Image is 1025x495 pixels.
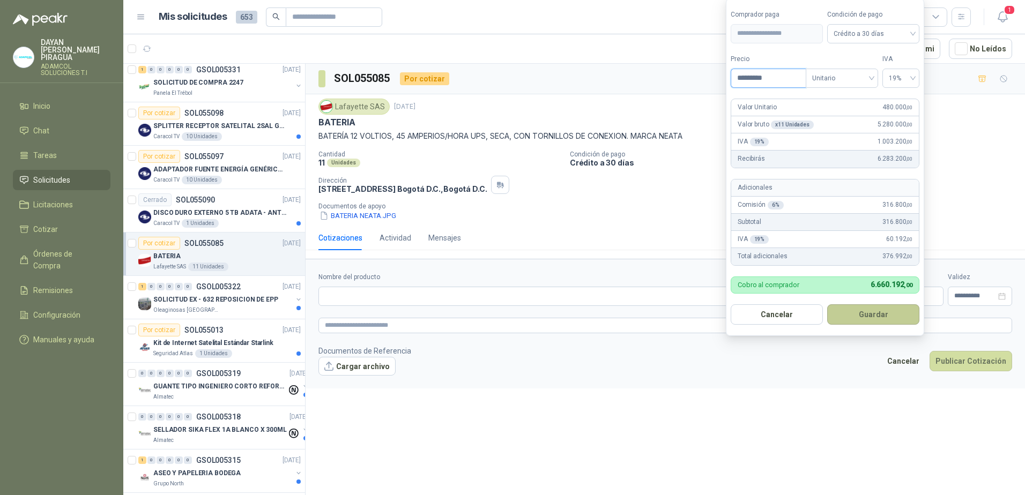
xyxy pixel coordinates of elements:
div: 10 Unidades [182,132,222,141]
a: CerradoSOL055090[DATE] Company LogoDISCO DURO EXTERNO 5 TB ADATA - ANTIGOLPESCaracol TV1 Unidades [123,189,305,232]
span: Manuales y ayuda [33,334,94,346]
p: [DATE] [283,455,301,466]
div: 0 [157,456,165,464]
img: Company Logo [138,254,151,267]
p: Caracol TV [153,219,180,228]
p: SOL055098 [184,109,224,117]
span: 480.000 [882,102,912,112]
div: 0 [157,413,165,421]
div: Por cotizar [138,237,180,250]
span: ,00 [906,104,912,110]
div: 6 % [768,201,784,209]
img: Company Logo [138,341,151,354]
img: Logo peakr [13,13,68,26]
a: 0 0 0 0 0 0 GSOL005319[DATE] Company LogoGUANTE TIPO INGENIERO CORTO REFORZADOAlmatec [138,367,310,401]
p: Subtotal [738,217,761,227]
img: Company Logo [138,167,151,180]
label: Precio [731,54,806,64]
div: 0 [157,66,165,73]
div: 0 [184,283,192,290]
span: ,00 [906,253,912,259]
p: [DATE] [283,282,301,292]
div: 0 [175,283,183,290]
p: IVA [738,137,769,147]
div: Lafayette SAS [318,99,390,115]
div: Por cotizar [138,107,180,119]
p: GSOL005318 [196,413,241,421]
h3: SOL055085 [334,70,391,87]
a: 1 0 0 0 0 0 GSOL005315[DATE] Company LogoASEO Y PAPELERIA BODEGAGrupo North [138,454,303,488]
a: Tareas [13,145,110,166]
p: DAYAN [PERSON_NAME] PIRAGUA [41,39,110,61]
p: Crédito a 30 días [570,158,1021,167]
span: ,00 [906,236,912,242]
span: ,00 [906,202,912,208]
span: Configuración [33,309,80,321]
span: 60.192 [886,234,912,244]
img: Company Logo [138,384,151,397]
span: Órdenes de Compra [33,248,100,272]
div: Actividad [380,232,411,244]
p: Grupo North [153,479,184,488]
p: SOL055097 [184,153,224,160]
span: 316.800 [882,200,912,210]
span: 1.003.200 [878,137,912,147]
a: 1 0 0 0 0 0 GSOL005322[DATE] Company LogoSOLICITUD EX - 632 REPOSICION DE EPPOleaginosas [GEOGRAP... [138,280,303,314]
div: Por cotizar [138,324,180,336]
div: 0 [147,66,155,73]
label: Condición de pago [827,10,919,20]
div: 0 [166,283,174,290]
a: Remisiones [13,280,110,301]
div: 0 [157,370,165,377]
a: Por cotizarSOL055013[DATE] Company LogoKit de Internet Satelital Estándar StarlinkSeguridad Atlas... [123,319,305,363]
img: Company Logo [138,211,151,223]
span: Remisiones [33,284,73,296]
div: 19 % [750,235,769,244]
div: 0 [175,370,183,377]
h1: Mis solicitudes [159,9,227,25]
span: 1 [1004,5,1015,15]
img: Company Logo [138,427,151,440]
p: [DATE] [283,238,301,249]
p: Caracol TV [153,176,180,184]
p: Cobro al comprador [738,281,799,288]
p: GSOL005315 [196,456,241,464]
div: 1 Unidades [195,349,232,358]
span: Unitario [812,70,872,86]
p: SOLICITUD DE COMPRA 2247 [153,78,243,88]
span: 6.660.192 [871,280,912,289]
button: Cancelar [731,304,823,325]
span: Solicitudes [33,174,70,186]
p: GSOL005331 [196,66,241,73]
img: Company Logo [138,80,151,93]
label: Nombre del producto [318,272,794,282]
p: BATERIA [153,251,181,261]
p: Almatec [153,393,174,401]
div: 1 Unidades [182,219,219,228]
p: Lafayette SAS [153,262,186,271]
a: Cotizar [13,219,110,239]
p: IVA [738,234,769,244]
p: [STREET_ADDRESS] Bogotá D.C. , Bogotá D.C. [318,184,487,193]
span: ,00 [906,156,912,162]
div: 0 [175,66,183,73]
a: Por cotizarSOL055097[DATE] Company LogoADAPTADOR FUENTE ENERGÍA GENÉRICO 24V 1ACaracol TV10 Unidades [123,146,305,189]
span: Crédito a 30 días [834,26,913,42]
span: 6.283.200 [878,154,912,164]
p: BATERIA [318,117,355,128]
span: 376.992 [882,251,912,261]
div: 0 [147,283,155,290]
p: SOL055085 [184,239,224,247]
button: Cancelar [881,351,925,371]
p: ADAPTADOR FUENTE ENERGÍA GENÉRICO 24V 1A [153,164,287,175]
p: ASEO Y PAPELERIA BODEGA [153,468,241,478]
p: GSOL005319 [196,370,241,377]
div: 1 [138,66,146,73]
p: Caracol TV [153,132,180,141]
p: DISCO DURO EXTERNO 5 TB ADATA - ANTIGOLPES [153,208,287,218]
div: 1 [138,283,146,290]
a: 0 0 0 0 0 0 GSOL005318[DATE] Company LogoSELLADOR SIKA FLEX 1A BLANCO X 300MLAlmatec [138,410,310,445]
p: Documentos de apoyo [318,202,1021,210]
span: Tareas [33,149,57,161]
span: 316.800 [882,217,912,227]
